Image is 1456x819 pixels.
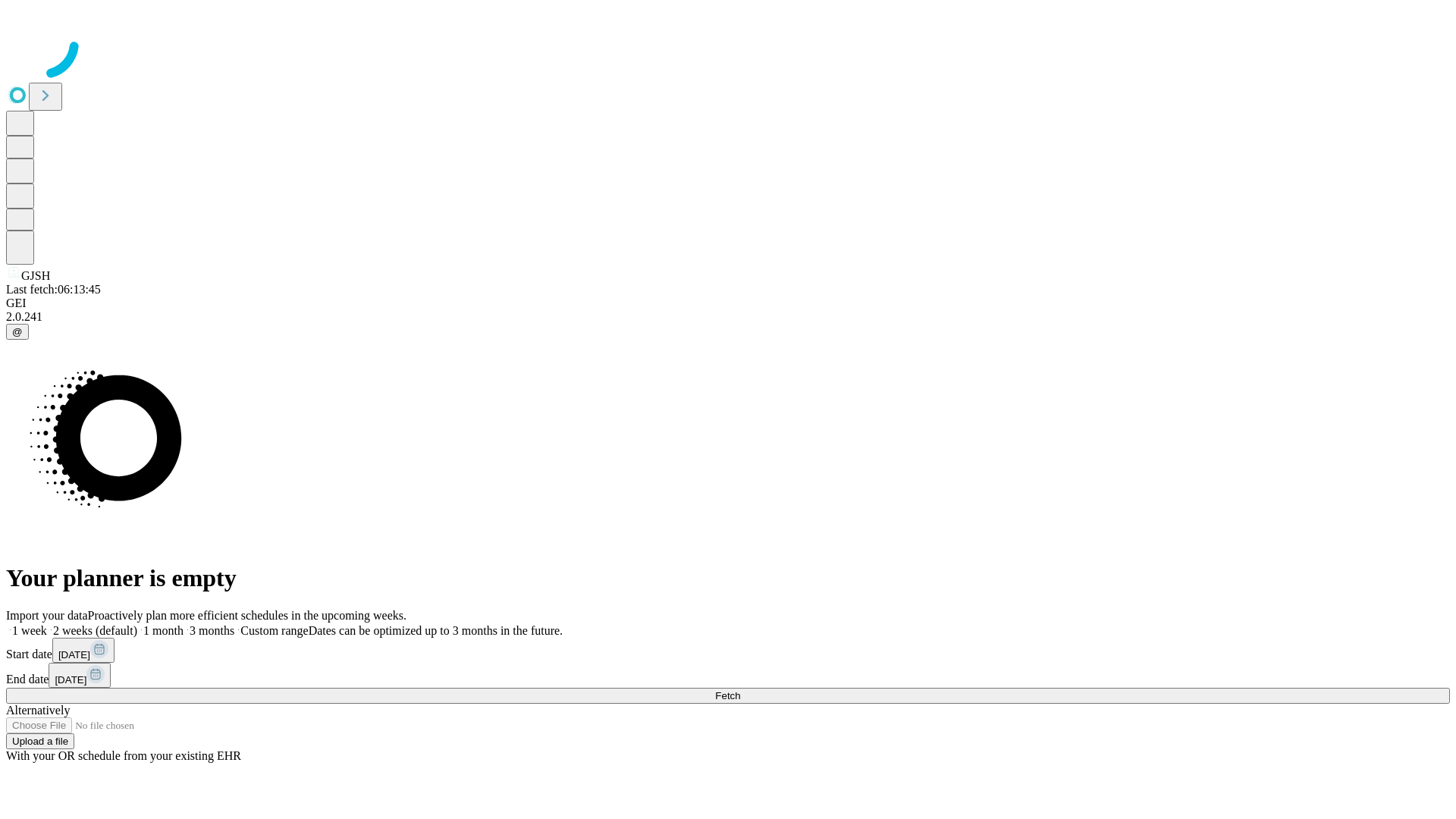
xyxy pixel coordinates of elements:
[12,624,47,637] span: 1 week
[6,324,29,340] button: @
[88,609,406,622] span: Proactively plan more efficient schedules in the upcoming weeks.
[6,564,1450,592] h1: Your planner is empty
[309,624,563,637] span: Dates can be optimized up to 3 months in the future.
[58,649,90,661] span: [DATE]
[52,638,115,663] button: [DATE]
[6,688,1450,704] button: Fetch
[55,674,86,686] span: [DATE]
[6,283,101,296] span: Last fetch: 06:13:45
[21,269,50,282] span: GJSH
[6,733,74,749] button: Upload a file
[6,663,1450,688] div: End date
[715,690,740,701] span: Fetch
[190,624,234,637] span: 3 months
[6,704,70,717] span: Alternatively
[12,326,23,337] span: @
[6,310,1450,324] div: 2.0.241
[6,609,88,622] span: Import your data
[6,749,241,762] span: With your OR schedule from your existing EHR
[53,624,137,637] span: 2 weeks (default)
[6,297,1450,310] div: GEI
[6,638,1450,663] div: Start date
[240,624,308,637] span: Custom range
[143,624,184,637] span: 1 month
[49,663,111,688] button: [DATE]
